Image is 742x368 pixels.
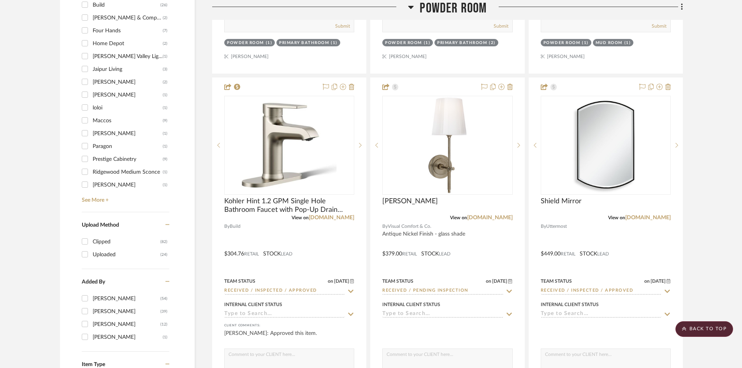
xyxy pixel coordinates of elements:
div: (7) [163,25,167,37]
div: [PERSON_NAME] [93,179,163,191]
div: [PERSON_NAME] [93,305,160,318]
div: Team Status [541,278,572,285]
div: (24) [160,248,167,261]
span: Build [230,223,241,230]
div: Primary Bathroom [279,40,329,46]
div: [PERSON_NAME] [93,331,163,343]
div: Powder Room [543,40,580,46]
div: Home Depot [93,37,163,50]
div: (2) [163,37,167,50]
span: [DATE] [650,278,666,284]
div: Ridgewood Medium Sconce [93,166,163,178]
a: See More + [80,191,169,204]
div: 0 [383,96,512,194]
span: on [328,279,333,283]
div: Powder Room [385,40,422,46]
div: (82) [160,236,167,248]
div: (1) [266,40,273,46]
div: (54) [160,292,167,305]
span: [PERSON_NAME] [382,197,438,206]
span: Shield Mirror [541,197,582,206]
div: loloi [93,102,163,114]
div: Paragon [93,140,163,153]
span: Upload Method [82,222,119,228]
div: (12) [160,318,167,331]
button: Submit [494,23,508,30]
button: Submit [335,23,350,30]
div: (1) [163,166,167,178]
div: (1) [163,127,167,140]
div: (1) [163,179,167,191]
span: [DATE] [491,278,508,284]
div: Four Hands [93,25,163,37]
div: Team Status [224,278,255,285]
input: Type to Search… [541,311,661,318]
div: 0 [225,96,354,194]
div: Internal Client Status [541,301,599,308]
div: (1) [331,40,338,46]
span: [DATE] [333,278,350,284]
div: Clipped [93,236,160,248]
span: Uttermost [546,223,567,230]
div: (39) [160,305,167,318]
div: (1) [163,89,167,101]
span: View on [608,215,625,220]
div: (1) [163,331,167,343]
img: Shield Mirror [557,97,654,194]
div: (1) [424,40,431,46]
span: Kohler Hint 1.2 GPM Single Hole Bathroom Faucet with Pop-Up Drain Assembly and Escutcheon [224,197,354,214]
div: Powder Room [227,40,264,46]
div: (2) [163,12,167,24]
input: Type to Search… [541,287,661,295]
span: Visual Comfort & Co. [388,223,431,230]
div: (2) [489,40,496,46]
div: (9) [163,114,167,127]
div: (1) [624,40,631,46]
div: [PERSON_NAME] [93,318,160,331]
button: Submit [652,23,666,30]
a: [DOMAIN_NAME] [625,215,671,220]
scroll-to-top-button: BACK TO TOP [675,321,733,337]
input: Type to Search… [382,287,503,295]
div: (1) [582,40,589,46]
span: View on [450,215,467,220]
div: Internal Client Status [382,301,440,308]
div: Team Status [382,278,413,285]
a: [DOMAIN_NAME] [309,215,354,220]
span: on [644,279,650,283]
span: Item Type [82,362,105,367]
span: By [224,223,230,230]
a: [DOMAIN_NAME] [467,215,513,220]
div: (1) [163,50,167,63]
span: By [382,223,388,230]
div: Primary Bathroom [437,40,487,46]
div: (1) [163,140,167,153]
div: Internal Client Status [224,301,282,308]
span: on [486,279,491,283]
span: Added By [82,279,105,285]
div: Prestige Cabinetry [93,153,163,166]
span: By [541,223,546,230]
div: [PERSON_NAME] Valley Lighting [93,50,163,63]
div: (2) [163,76,167,88]
div: [PERSON_NAME] [93,127,163,140]
img: Bryant Sconce [399,97,496,194]
span: View on [292,215,309,220]
div: Uploaded [93,248,160,261]
div: [PERSON_NAME] [93,292,160,305]
div: Mud Room [596,40,622,46]
input: Type to Search… [224,311,345,318]
div: (3) [163,63,167,76]
input: Type to Search… [382,311,503,318]
div: (9) [163,153,167,166]
div: [PERSON_NAME] & Company [93,12,163,24]
input: Type to Search… [224,287,345,295]
img: Kohler Hint 1.2 GPM Single Hole Bathroom Faucet with Pop-Up Drain Assembly and Escutcheon [241,97,338,194]
div: [PERSON_NAME] [93,89,163,101]
div: [PERSON_NAME] [93,76,163,88]
div: Jaipur Living [93,63,163,76]
div: Maccos [93,114,163,127]
div: [PERSON_NAME]: Approved this item. [224,329,354,345]
div: (1) [163,102,167,114]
